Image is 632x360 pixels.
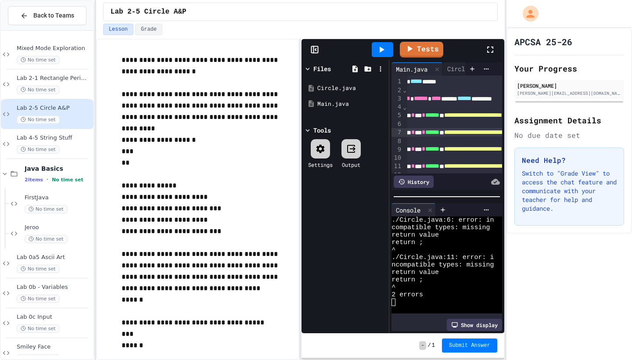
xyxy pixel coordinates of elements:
span: ./Circle.java:11: error: i [391,254,494,261]
button: Back to Teams [8,6,86,25]
span: ^ [391,246,395,254]
div: [PERSON_NAME] [517,82,621,90]
div: 9 [391,145,402,154]
span: ./Circle.java:6: error: in [391,216,494,224]
span: No time set [17,145,60,154]
div: 2 [391,86,402,94]
span: return ; [391,276,423,284]
div: Show display [447,319,502,331]
span: return value [391,269,439,276]
span: - [419,341,426,350]
div: Settings [308,161,333,169]
div: 1 [391,77,402,86]
span: No time set [17,56,60,64]
div: Circle.java [317,84,386,93]
span: Lab 0c Input [17,313,92,321]
span: return ; [391,239,423,246]
span: FirstJava [25,194,92,202]
h3: Need Help? [522,155,617,166]
button: Grade [135,24,162,35]
h2: Your Progress [514,62,624,75]
span: Fold line [402,86,407,94]
span: Lab 2-5 Circle A&P [111,7,187,17]
p: Switch to "Grade View" to access the chat feature and communicate with your teacher for help and ... [522,169,617,213]
span: 2 errors [391,291,423,299]
button: Submit Answer [442,338,497,353]
a: Tests [400,42,443,58]
span: No time set [25,205,68,213]
div: No due date set [514,130,624,140]
div: 5 [391,111,402,120]
h1: APCSA 25-26 [514,36,572,48]
span: Fold line [402,104,407,111]
div: History [394,176,434,188]
span: / [428,342,431,349]
span: Lab 0a5 Ascii Art [17,254,92,261]
div: 3 [391,94,402,103]
div: [PERSON_NAME][EMAIL_ADDRESS][DOMAIN_NAME] [517,90,621,97]
span: Lab 4-5 String Stuff [17,134,92,142]
div: Circle.java [443,62,501,76]
span: Jeroo [25,224,92,231]
span: No time set [17,86,60,94]
div: Files [313,64,331,73]
span: No time set [52,177,83,183]
div: Tools [313,126,331,135]
span: No time set [17,115,60,124]
div: Main.java [391,62,443,76]
div: 8 [391,137,402,145]
span: • [47,176,48,183]
div: Circle.java [443,64,490,73]
button: Lesson [103,24,133,35]
span: Submit Answer [449,342,490,349]
span: Java Basics [25,165,92,173]
div: 11 [391,162,402,171]
span: Mixed Mode Exploration [17,45,92,52]
div: Main.java [391,65,432,74]
span: No time set [17,295,60,303]
div: My Account [513,4,541,24]
span: No time set [17,265,60,273]
div: 12 [391,171,402,179]
span: Lab 2-1 Rectangle Perimeter [17,75,92,82]
div: Console [391,203,436,216]
span: 1 [432,342,435,349]
span: 2 items [25,177,43,183]
div: Output [342,161,360,169]
span: Lab 2-5 Circle A&P [17,104,92,112]
span: ncompatible types: missing [391,261,494,269]
span: ^ [391,284,395,291]
div: 7 [391,128,402,137]
span: Smiley Face [17,343,92,351]
span: Lab 0b - Variables [17,284,92,291]
div: Console [391,205,425,215]
span: No time set [17,324,60,333]
div: 4 [391,103,402,111]
span: return value [391,231,439,239]
div: 10 [391,154,402,162]
span: compatible types: missing [391,224,490,231]
span: Back to Teams [33,11,74,20]
div: 6 [391,120,402,128]
h2: Assignment Details [514,114,624,126]
div: Main.java [317,100,386,108]
span: No time set [25,235,68,243]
